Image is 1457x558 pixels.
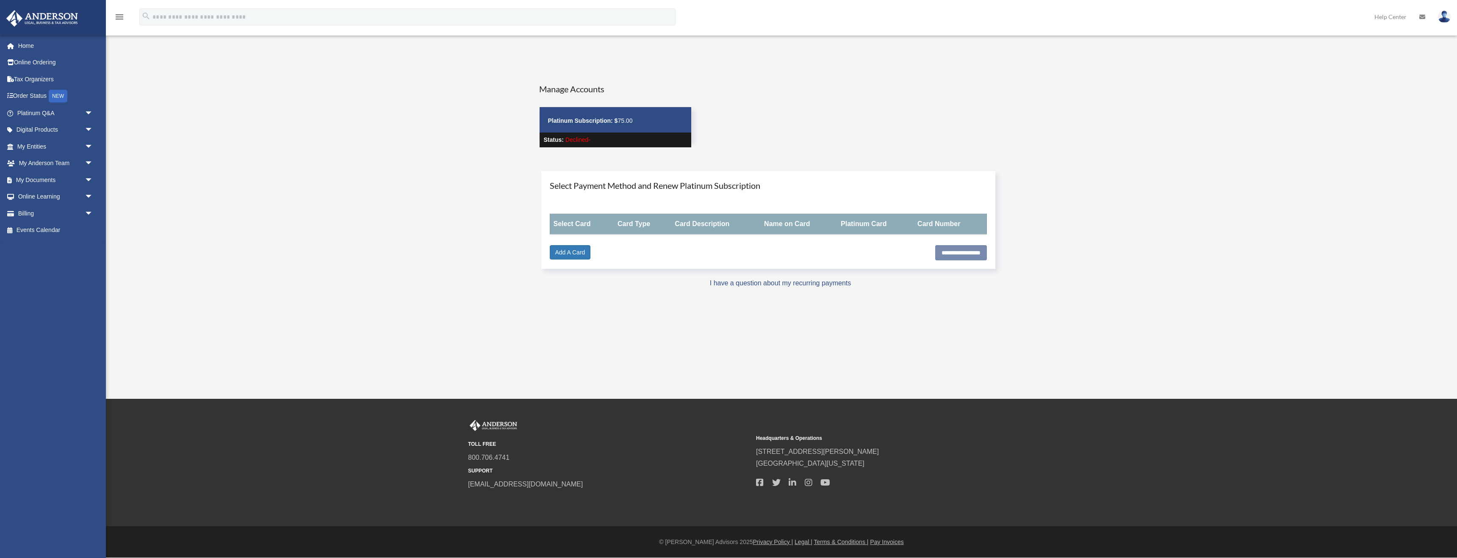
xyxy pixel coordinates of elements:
[753,539,793,545] a: Privacy Policy |
[761,214,837,235] th: Name on Card
[6,155,106,172] a: My Anderson Teamarrow_drop_down
[85,122,102,139] span: arrow_drop_down
[548,116,683,126] p: 75.00
[85,138,102,155] span: arrow_drop_down
[114,15,125,22] a: menu
[468,467,750,475] small: SUPPORT
[85,171,102,189] span: arrow_drop_down
[6,105,106,122] a: Platinum Q&Aarrow_drop_down
[6,37,106,54] a: Home
[756,434,1038,443] small: Headquarters & Operations
[710,279,851,287] a: I have a question about my recurring payments
[85,188,102,206] span: arrow_drop_down
[6,188,106,205] a: Online Learningarrow_drop_down
[85,205,102,222] span: arrow_drop_down
[6,122,106,138] a: Digital Productsarrow_drop_down
[106,537,1457,547] div: © [PERSON_NAME] Advisors 2025
[544,136,564,143] strong: Status:
[6,171,106,188] a: My Documentsarrow_drop_down
[671,214,761,235] th: Card Description
[141,11,151,21] i: search
[6,54,106,71] a: Online Ordering
[539,83,692,95] h4: Manage Accounts
[550,180,987,191] h4: Select Payment Method and Renew Platinum Subscription
[756,460,864,467] a: [GEOGRAPHIC_DATA][US_STATE]
[468,481,583,488] a: [EMAIL_ADDRESS][DOMAIN_NAME]
[914,214,986,235] th: Card Number
[49,90,67,102] div: NEW
[814,539,869,545] a: Terms & Conditions |
[468,454,510,461] a: 800.706.4741
[85,105,102,122] span: arrow_drop_down
[6,71,106,88] a: Tax Organizers
[550,214,614,235] th: Select Card
[85,155,102,172] span: arrow_drop_down
[550,245,591,260] a: Add A Card
[837,214,914,235] th: Platinum Card
[565,136,590,143] span: Declined-
[6,88,106,105] a: Order StatusNEW
[1438,11,1451,23] img: User Pic
[795,539,812,545] a: Legal |
[468,440,750,449] small: TOLL FREE
[6,205,106,222] a: Billingarrow_drop_down
[6,222,106,239] a: Events Calendar
[468,420,519,431] img: Anderson Advisors Platinum Portal
[6,138,106,155] a: My Entitiesarrow_drop_down
[756,448,879,455] a: [STREET_ADDRESS][PERSON_NAME]
[4,10,80,27] img: Anderson Advisors Platinum Portal
[870,539,903,545] a: Pay Invoices
[548,117,618,124] strong: Platinum Subscription: $
[114,12,125,22] i: menu
[614,214,671,235] th: Card Type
